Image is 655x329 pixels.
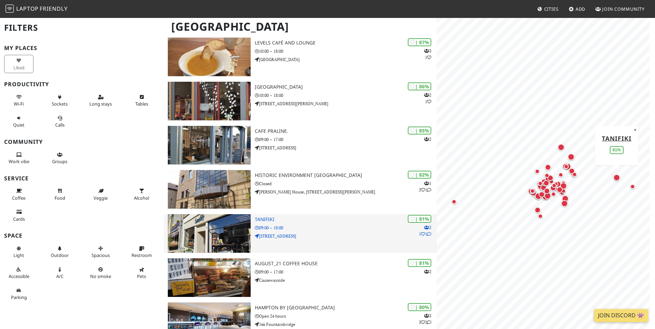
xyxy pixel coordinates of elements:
[255,56,437,63] p: [GEOGRAPHIC_DATA]
[45,185,75,203] button: Food
[255,305,437,311] h3: Hampton by [GEOGRAPHIC_DATA]
[52,158,67,164] span: Group tables
[424,268,431,275] p: 2
[164,38,436,76] a: Levels Café and Lounge | 87% 31 Levels Café and Lounge 10:00 – 18:00 [GEOGRAPHIC_DATA]
[9,273,29,279] span: Accessible
[528,187,537,196] div: Map marker
[127,264,156,282] button: Pets
[529,189,538,198] div: Map marker
[86,91,115,110] button: Long stays
[567,167,576,176] div: Map marker
[91,252,110,258] span: Spacious
[424,136,431,142] p: 2
[419,224,431,237] p: 2 1 1
[255,233,437,239] p: [STREET_ADDRESS]
[86,185,115,203] button: Veggie
[557,171,565,179] div: Map marker
[602,6,645,12] span: Join Community
[424,48,431,61] p: 3 1
[137,273,146,279] span: Pet friendly
[4,81,160,88] h3: Productivity
[408,171,431,179] div: | 82%
[602,134,632,142] a: Tanifiki
[546,173,555,182] div: Map marker
[4,185,33,203] button: Coffee
[164,258,436,297] a: August_21 Coffee House | 81% 2 August_21 Coffee House 09:00 – 17:00 Causewayside
[51,252,69,258] span: Outdoor area
[14,101,24,107] span: Stable Wi-Fi
[552,180,560,188] div: Map marker
[543,163,552,172] div: Map marker
[16,5,39,12] span: Laptop
[4,175,160,182] h3: Service
[559,179,568,187] div: Map marker
[533,191,543,201] div: Map marker
[56,273,64,279] span: Air conditioned
[127,91,156,110] button: Tables
[168,82,250,120] img: Santosa Wellness Centre
[4,243,33,261] button: Light
[4,206,33,225] button: Cards
[255,136,437,143] p: 09:00 – 17:00
[542,179,551,188] div: Map marker
[533,192,542,201] div: Map marker
[560,194,570,203] div: Map marker
[255,277,437,283] p: Causewayside
[164,126,436,164] a: Cafe Praline. | 85% 2 Cafe Praline. 09:00 – 17:00 [STREET_ADDRESS]
[533,167,541,176] div: Map marker
[52,101,68,107] span: Power sockets
[555,185,564,194] div: Map marker
[570,170,579,179] div: Map marker
[408,303,431,311] div: | 80%
[168,170,250,209] img: Historic Environment Scotland
[86,264,115,282] button: No smoke
[255,189,437,195] p: [PERSON_NAME] House, [STREET_ADDRESS][PERSON_NAME]
[4,91,33,110] button: Wi-Fi
[255,180,437,187] p: Closed
[569,170,578,179] div: Map marker
[559,181,568,191] div: Map marker
[13,122,25,128] span: Quiet
[543,171,551,180] div: Map marker
[166,17,435,36] h1: [GEOGRAPHIC_DATA]
[408,127,431,134] div: | 85%
[94,195,108,201] span: Veggie
[528,187,537,195] div: Map marker
[540,180,549,188] div: Map marker
[11,294,27,300] span: Parking
[255,144,437,151] p: [STREET_ADDRESS]
[132,252,152,258] span: Restroom
[408,215,431,223] div: | 81%
[408,259,431,267] div: | 81%
[527,187,536,196] div: Map marker
[533,206,542,215] div: Map marker
[576,6,586,12] span: Add
[549,190,558,198] div: Map marker
[164,170,436,209] a: Historic Environment Scotland | 82% 121 Historic Environment [GEOGRAPHIC_DATA] Closed [PERSON_NAM...
[612,173,622,182] div: Map marker
[628,182,637,191] div: Map marker
[4,285,33,303] button: Parking
[55,122,65,128] span: Video/audio calls
[255,261,437,267] h3: August_21 Coffee House
[4,112,33,131] button: Quiet
[255,172,437,178] h3: Historic Environment [GEOGRAPHIC_DATA]
[255,269,437,275] p: 09:00 – 17:00
[424,92,431,105] p: 2 1
[168,38,250,76] img: Levels Café and Lounge
[534,3,561,15] a: Cities
[4,264,33,282] button: Accessible
[164,214,436,253] a: Tanifiki | 81% 211 Tanifiki 09:00 – 18:00 [STREET_ADDRESS]
[4,17,160,38] h2: Filters
[45,91,75,110] button: Sockets
[419,180,431,193] p: 1 2 1
[127,185,156,203] button: Alcohol
[541,192,550,202] div: Map marker
[563,162,572,171] div: Map marker
[12,195,26,201] span: Coffee
[559,187,568,195] div: Map marker
[168,214,250,253] img: Tanifiki
[4,149,33,167] button: Work vibe
[542,187,551,196] div: Map marker
[168,126,250,164] img: Cafe Praline.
